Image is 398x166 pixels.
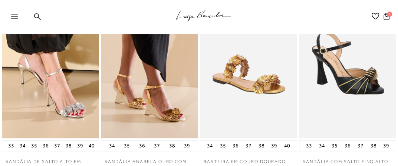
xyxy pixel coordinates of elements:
[218,140,228,151] button: 35
[122,140,132,151] button: 35
[52,140,62,151] button: 37
[317,140,327,151] button: 34
[355,140,366,151] button: 37
[17,140,28,151] button: 34
[243,140,254,151] button: 37
[381,11,392,23] button: 1
[167,140,177,151] button: 38
[182,140,192,151] button: 39
[368,140,378,151] button: 38
[282,140,292,151] button: 40
[107,140,117,151] button: 34
[256,140,267,151] button: 38
[152,140,162,151] button: 37
[329,140,340,151] button: 35
[381,140,391,151] button: 39
[29,140,39,151] button: 35
[304,140,314,151] button: 33
[387,10,393,16] span: 1
[342,140,353,151] button: 36
[75,140,85,151] button: 39
[269,140,279,151] button: 39
[6,140,16,151] button: 33
[230,140,241,151] button: 36
[86,140,97,151] button: 40
[205,140,215,151] button: 34
[137,140,147,151] button: 36
[40,140,51,151] button: 36
[63,140,74,151] button: 38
